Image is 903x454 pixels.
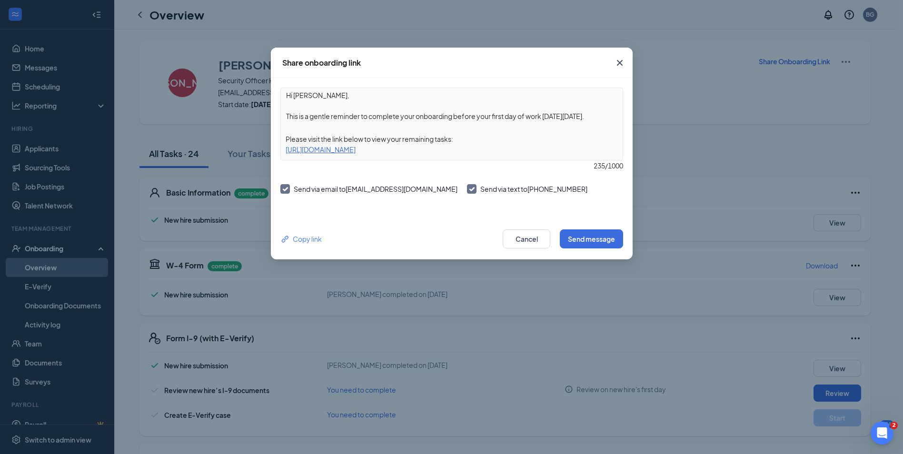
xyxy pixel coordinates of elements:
[503,229,550,248] button: Cancel
[281,185,289,193] svg: Checkmark
[280,234,290,244] svg: Link
[480,185,587,193] span: Send via text to [PHONE_NUMBER]
[280,234,322,244] div: Copy link
[467,185,476,193] svg: Checkmark
[280,234,322,244] button: Link Copy link
[294,185,457,193] span: Send via email to [EMAIL_ADDRESS][DOMAIN_NAME]
[281,134,623,144] div: Please visit the link below to view your remaining tasks:
[871,422,893,444] iframe: Intercom live chat
[282,58,361,68] div: Share onboarding link
[890,422,898,429] span: 2
[560,229,623,248] button: Send message
[281,88,623,123] textarea: Hi [PERSON_NAME], This is a gentle reminder to complete your onboarding before your first day of ...
[607,48,633,78] button: Close
[280,160,623,171] div: 235 / 1000
[281,144,623,155] div: [URL][DOMAIN_NAME]
[614,57,625,69] svg: Cross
